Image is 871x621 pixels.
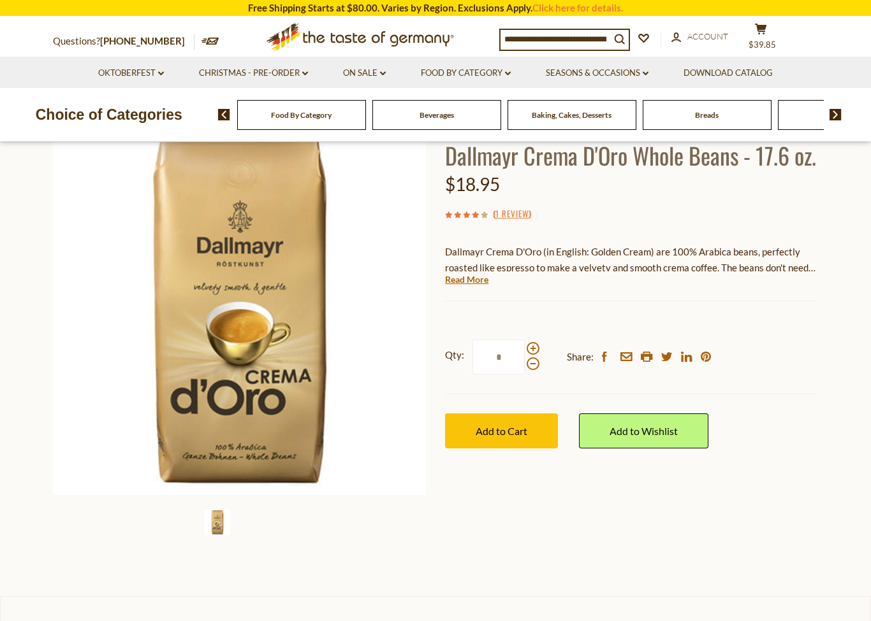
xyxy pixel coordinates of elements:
[546,66,648,80] a: Seasons & Occasions
[472,339,525,375] input: Qty:
[271,110,332,120] a: Food By Category
[579,413,708,448] a: Add to Wishlist
[532,110,611,120] a: Baking, Cakes, Desserts
[205,510,230,535] img: Dallmayr Crema D'Oro Whole Beans - 17.6 oz.
[695,110,719,120] a: Breads
[495,207,529,221] a: 1 Review
[687,31,728,41] span: Account
[671,30,728,44] a: Account
[445,347,464,363] strong: Qty:
[421,66,511,80] a: Food By Category
[53,122,426,495] img: Dallmayr Crema D'Oro Whole Beans - 17.6 oz.
[98,66,164,80] a: Oktoberfest
[532,2,623,13] a: Click here for details.
[742,23,780,55] button: $39.85
[199,66,308,80] a: Christmas - PRE-ORDER
[493,207,531,220] span: ( )
[445,173,500,195] span: $18.95
[218,109,230,120] img: previous arrow
[567,349,594,365] span: Share:
[445,244,818,276] p: Dallmayr Crema D'Oro (in English: Golden Cream) are 100% Arabica beans, perfectly roasted like es...
[749,39,776,50] span: $39.85
[100,35,185,46] a: [PHONE_NUMBER]
[476,425,527,437] span: Add to Cart
[53,33,194,50] p: Questions?
[684,66,773,80] a: Download Catalog
[445,413,558,448] button: Add to Cart
[343,66,386,80] a: On Sale
[830,109,842,120] img: next arrow
[445,273,488,286] a: Read More
[445,141,818,169] h1: Dallmayr Crema D'Oro Whole Beans - 17.6 oz.
[420,110,454,120] a: Beverages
